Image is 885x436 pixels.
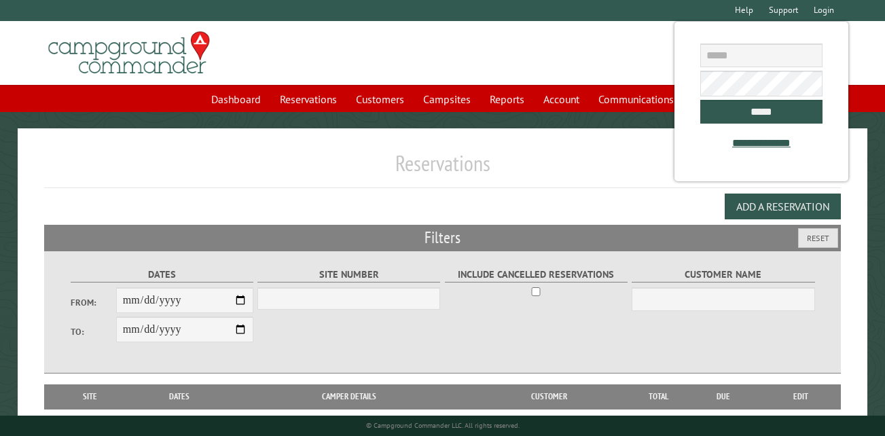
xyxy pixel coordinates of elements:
th: Site [51,384,128,409]
th: Camper Details [230,384,467,409]
a: Reservations [272,86,345,112]
th: Customer [467,384,632,409]
button: Reset [798,228,838,248]
img: Campground Commander [44,26,214,79]
label: Include Cancelled Reservations [445,267,628,283]
small: © Campground Commander LLC. All rights reserved. [366,421,520,430]
label: Dates [71,267,253,283]
th: Total [632,384,686,409]
label: Site Number [257,267,440,283]
a: Communications [590,86,682,112]
label: Customer Name [632,267,814,283]
a: Dashboard [203,86,269,112]
a: Customers [348,86,412,112]
h2: Filters [44,225,841,251]
button: Add a Reservation [725,194,841,219]
a: Account [535,86,588,112]
th: Dates [128,384,230,409]
th: Edit [761,384,841,409]
label: To: [71,325,116,338]
label: From: [71,296,116,309]
h1: Reservations [44,150,841,187]
a: Campsites [415,86,479,112]
a: Reports [482,86,532,112]
th: Due [686,384,761,409]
